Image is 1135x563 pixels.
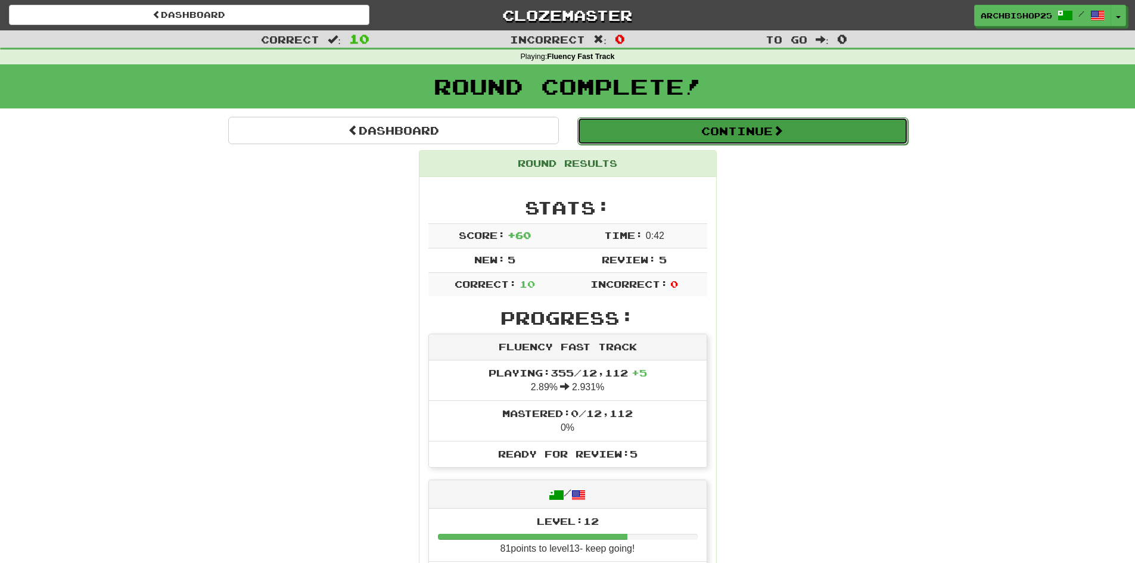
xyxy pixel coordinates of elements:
span: Ready for Review: 5 [498,448,638,459]
span: Playing: 355 / 12,112 [489,367,647,378]
span: 0 [670,278,678,290]
li: 0% [429,400,707,441]
h2: Stats: [428,198,707,217]
span: 10 [349,32,369,46]
li: 81 points to level 13 - keep going! [429,509,707,562]
span: Level: 12 [537,515,599,527]
span: Review: [602,254,656,265]
div: / [429,480,707,508]
a: Dashboard [9,5,369,25]
span: 0 [837,32,847,46]
a: Dashboard [228,117,559,144]
span: New: [474,254,505,265]
span: : [816,35,829,45]
span: Incorrect: [590,278,668,290]
span: + 60 [508,229,531,241]
span: Archbishop25 [981,10,1052,21]
span: Correct [261,33,319,45]
a: Clozemaster [387,5,748,26]
span: + 5 [632,367,647,378]
strong: Fluency Fast Track [547,52,614,61]
span: Time: [604,229,643,241]
span: Mastered: 0 / 12,112 [502,408,633,419]
span: 0 : 42 [646,231,664,241]
div: Fluency Fast Track [429,334,707,360]
h1: Round Complete! [4,74,1131,98]
span: Score: [459,229,505,241]
button: Continue [577,117,908,145]
div: Round Results [419,151,716,177]
span: / [1078,10,1084,18]
span: 5 [659,254,667,265]
span: 0 [615,32,625,46]
span: : [593,35,607,45]
span: : [328,35,341,45]
span: 10 [520,278,535,290]
span: To go [766,33,807,45]
a: Archbishop25 / [974,5,1111,26]
span: Correct: [455,278,517,290]
span: Incorrect [510,33,585,45]
h2: Progress: [428,308,707,328]
li: 2.89% 2.931% [429,360,707,401]
span: 5 [508,254,515,265]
